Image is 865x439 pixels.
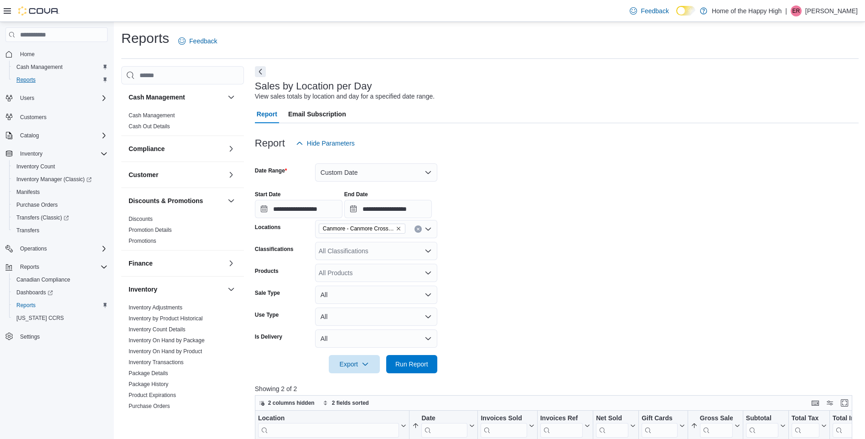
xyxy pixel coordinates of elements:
[16,276,70,283] span: Canadian Compliance
[226,169,237,180] button: Customer
[13,300,39,311] a: Reports
[2,92,111,105] button: Users
[16,331,108,342] span: Settings
[13,287,108,298] span: Dashboards
[255,81,372,92] h3: Sales by Location per Day
[255,267,279,275] label: Products
[9,186,111,199] button: Manifests
[13,300,108,311] span: Reports
[9,173,111,186] a: Inventory Manager (Classic)
[129,226,172,234] span: Promotion Details
[5,44,108,367] nav: Complex example
[129,238,156,244] a: Promotions
[16,261,108,272] span: Reports
[13,313,108,324] span: Washington CCRS
[268,399,315,407] span: 2 columns hidden
[129,337,205,344] span: Inventory On Hand by Package
[16,188,40,196] span: Manifests
[9,224,111,237] button: Transfers
[129,93,185,102] h3: Cash Management
[16,148,46,159] button: Inventory
[16,130,108,141] span: Catalog
[129,285,157,294] h3: Inventory
[13,274,108,285] span: Canadian Compliance
[13,174,95,185] a: Inventory Manager (Classic)
[9,211,111,224] a: Transfers (Classic)
[2,330,111,343] button: Settings
[9,286,111,299] a: Dashboards
[129,304,182,311] span: Inventory Adjustments
[16,214,69,221] span: Transfers (Classic)
[9,73,111,86] button: Reports
[746,414,786,438] button: Subtotal
[792,414,819,423] div: Total Tax
[255,397,318,408] button: 2 columns hidden
[9,273,111,286] button: Canadian Compliance
[255,138,285,149] h3: Report
[596,414,628,423] div: Net Sold
[129,370,168,377] span: Package Details
[540,414,590,438] button: Invoices Ref
[129,381,168,388] span: Package History
[2,261,111,273] button: Reports
[16,331,43,342] a: Settings
[792,414,819,438] div: Total Tax
[129,196,224,205] button: Discounts & Promotions
[129,370,168,376] a: Package Details
[129,259,153,268] h3: Finance
[700,414,733,423] div: Gross Sales
[20,245,47,252] span: Operations
[129,326,186,333] a: Inventory Count Details
[16,314,64,322] span: [US_STATE] CCRS
[9,199,111,211] button: Purchase Orders
[329,355,380,373] button: Export
[596,414,636,438] button: Net Sold
[20,150,42,157] span: Inventory
[129,123,170,130] a: Cash Out Details
[2,129,111,142] button: Catalog
[13,212,73,223] a: Transfers (Classic)
[255,224,281,231] label: Locations
[226,92,237,103] button: Cash Management
[425,269,432,277] button: Open list of options
[2,242,111,255] button: Operations
[129,216,153,222] a: Discounts
[9,312,111,324] button: [US_STATE] CCRS
[319,397,373,408] button: 2 fields sorted
[129,359,184,366] span: Inventory Transactions
[20,132,39,139] span: Catalog
[129,227,172,233] a: Promotion Details
[121,214,244,250] div: Discounts & Promotions
[20,94,34,102] span: Users
[16,93,38,104] button: Users
[226,195,237,206] button: Discounts & Promotions
[226,143,237,154] button: Compliance
[13,187,108,198] span: Manifests
[121,29,169,47] h1: Reports
[425,225,432,233] button: Open list of options
[129,144,165,153] h3: Compliance
[189,37,217,46] span: Feedback
[13,174,108,185] span: Inventory Manager (Classic)
[332,399,369,407] span: 2 fields sorted
[13,161,108,172] span: Inventory Count
[425,247,432,255] button: Open list of options
[258,414,399,438] div: Location
[255,191,281,198] label: Start Date
[16,63,62,71] span: Cash Management
[16,227,39,234] span: Transfers
[315,163,437,182] button: Custom Date
[785,5,787,16] p: |
[540,414,583,423] div: Invoices Ref
[129,304,182,311] a: Inventory Adjustments
[129,315,203,322] span: Inventory by Product Historical
[386,355,437,373] button: Run Report
[810,397,821,408] button: Keyboard shortcuts
[16,49,38,60] a: Home
[129,348,202,355] a: Inventory On Hand by Product
[626,2,672,20] a: Feedback
[129,403,170,409] a: Purchase Orders
[13,225,43,236] a: Transfers
[16,243,108,254] span: Operations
